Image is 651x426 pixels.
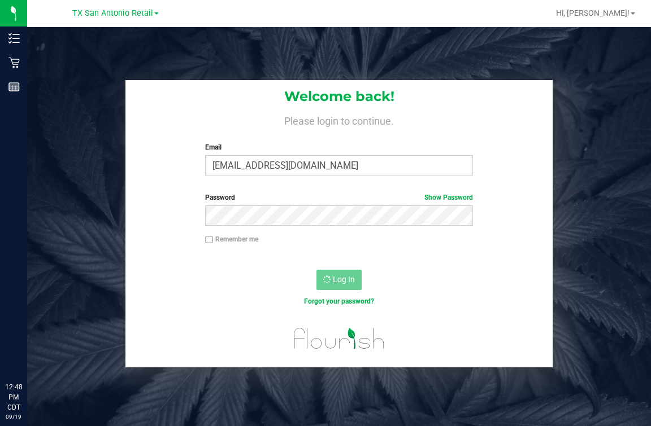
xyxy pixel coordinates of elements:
[5,412,22,421] p: 09/19
[205,236,213,244] input: Remember me
[316,270,362,290] button: Log In
[125,89,553,104] h1: Welcome back!
[72,8,153,18] span: TX San Antonio Retail
[333,275,355,284] span: Log In
[205,194,235,201] span: Password
[556,8,630,17] span: Hi, [PERSON_NAME]!
[286,318,393,359] img: flourish_logo.svg
[424,194,473,201] a: Show Password
[8,81,20,93] inline-svg: Reports
[8,33,20,44] inline-svg: Inventory
[304,297,374,305] a: Forgot your password?
[205,234,258,244] label: Remember me
[8,57,20,68] inline-svg: Retail
[5,382,22,412] p: 12:48 PM CDT
[125,113,553,126] h4: Please login to continue.
[205,142,473,152] label: Email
